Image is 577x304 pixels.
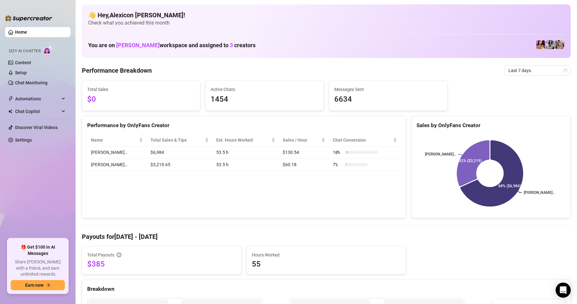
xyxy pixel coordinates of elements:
[88,20,564,26] span: Check what you achieved this month
[329,134,401,146] th: Chat Conversion
[212,159,279,171] td: 53.5 h
[333,137,392,144] span: Chat Conversion
[546,40,555,49] img: Sadie
[524,190,555,195] text: [PERSON_NAME]…
[82,66,152,75] h4: Performance Breakdown
[25,283,43,288] span: Earn now
[116,42,160,48] span: [PERSON_NAME]
[536,40,545,49] img: GODDESS
[15,70,27,75] a: Setup
[87,146,147,159] td: [PERSON_NAME]…
[43,46,53,55] img: AI Chatter
[416,121,565,130] div: Sales by OnlyFans Creator
[425,152,456,157] text: [PERSON_NAME]…
[147,134,212,146] th: Total Sales & Tips
[87,86,195,93] span: Total Sales
[15,138,32,143] a: Settings
[88,42,256,49] h1: You are on workspace and assigned to creators
[279,146,329,159] td: $130.54
[82,232,571,241] h4: Payouts for [DATE] - [DATE]
[88,11,564,20] h4: 👋 Hey, Alexicon [PERSON_NAME] !
[555,40,564,49] img: Anna
[211,86,318,93] span: Active Chats
[212,146,279,159] td: 53.5 h
[334,86,442,93] span: Messages Sent
[333,149,343,156] span: 10 %
[15,106,60,116] span: Chat Copilot
[333,161,343,168] span: 7 %
[11,244,65,256] span: 🎁 Get $100 in AI Messages
[252,251,401,258] span: Hours Worked
[11,259,65,278] span: Share [PERSON_NAME] with a friend, and earn unlimited rewards
[508,66,567,75] span: Last 7 days
[216,137,270,144] div: Est. Hours Worked
[8,96,13,101] span: thunderbolt
[87,121,401,130] div: Performance by OnlyFans Creator
[8,109,12,114] img: Chat Copilot
[46,283,50,287] span: arrow-right
[15,94,60,104] span: Automations
[117,253,121,257] span: info-circle
[563,69,567,72] span: calendar
[15,60,31,65] a: Content
[147,146,212,159] td: $6,984
[211,93,318,105] span: 1454
[147,159,212,171] td: $3,219.65
[5,15,52,21] img: logo-BBDzfeDw.svg
[556,283,571,298] div: Open Intercom Messenger
[279,159,329,171] td: $60.18
[87,285,565,293] div: Breakdown
[91,137,138,144] span: Name
[11,280,65,290] button: Earn nowarrow-right
[252,259,401,269] span: 55
[230,42,233,48] span: 3
[87,93,195,105] span: $0
[87,159,147,171] td: [PERSON_NAME]…
[87,259,236,269] span: $385
[15,80,48,85] a: Chat Monitoring
[87,251,114,258] span: Total Payouts
[279,134,329,146] th: Sales / Hour
[15,125,58,130] a: Discover Viral Videos
[9,48,41,54] span: Izzy AI Chatter
[87,134,147,146] th: Name
[283,137,320,144] span: Sales / Hour
[334,93,442,105] span: 6634
[150,137,204,144] span: Total Sales & Tips
[15,30,27,35] a: Home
